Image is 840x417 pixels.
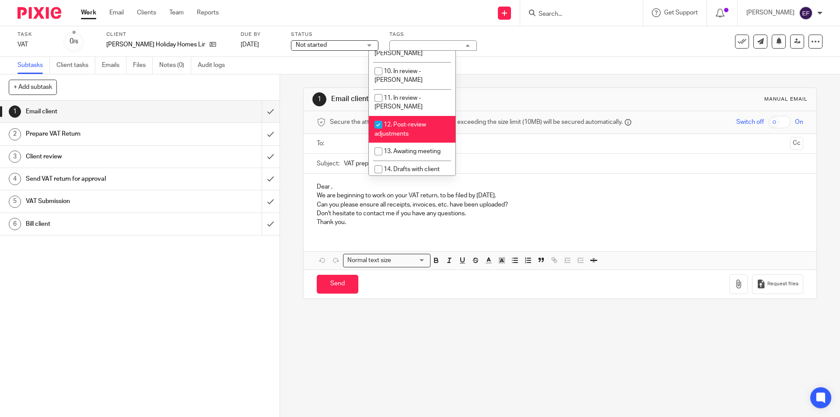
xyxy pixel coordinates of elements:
h1: Email client [331,95,579,104]
span: Secure the attachments in this message. Files exceeding the size limit (10MB) will be secured aut... [330,118,623,126]
span: Request files [767,280,798,287]
label: Client [106,31,230,38]
div: 1 [312,92,326,106]
input: Search [538,11,616,18]
div: 6 [9,218,21,230]
label: Subject: [317,159,339,168]
p: We are beginning to work on your VAT return, to be filed by [DATE]. [317,191,803,200]
p: Dear , [317,182,803,191]
input: Send [317,275,358,294]
button: Cc [790,137,803,150]
a: Emails [102,57,126,74]
span: 12. Post-review adjustments [374,122,426,137]
small: /6 [73,39,78,44]
h1: Client review [26,150,177,163]
a: Files [133,57,153,74]
div: 3 [9,151,21,163]
p: Don't hesitate to contact me if you have any questions. [317,209,803,218]
span: Switch off [736,118,764,126]
span: 14. Drafts with client [384,166,440,172]
h1: Prepare VAT Return [26,127,177,140]
h1: Email client [26,105,177,118]
a: Clients [137,8,156,17]
label: To: [317,139,326,148]
h1: Send VAT return for approval [26,172,177,186]
span: 13. Awaiting meeting [384,148,441,154]
label: Tags [389,31,477,38]
button: Request files [752,274,803,294]
a: Work [81,8,96,17]
a: Email [109,8,124,17]
div: Manual email [764,96,808,103]
input: Search for option [394,256,425,265]
div: 4 [9,173,21,185]
div: Search for option [343,254,430,267]
span: On [795,118,803,126]
a: Notes (0) [159,57,191,74]
div: 2 [9,128,21,140]
p: Can you please ensure all receipts, invoices, etc. have been uploaded? [317,200,803,209]
span: Not started [296,42,327,48]
h1: Bill client [26,217,177,231]
div: 5 [9,196,21,208]
div: 1 [9,105,21,118]
h1: VAT Submission [26,195,177,208]
p: Thank you. [317,218,803,227]
a: Reports [197,8,219,17]
img: svg%3E [799,6,813,20]
a: Audit logs [198,57,231,74]
p: [PERSON_NAME] Holiday Homes Limited [106,40,205,49]
a: Client tasks [56,57,95,74]
label: Task [17,31,52,38]
span: Normal text size [345,256,393,265]
div: 0 [70,36,78,46]
span: 10. In review - [PERSON_NAME] [374,68,423,84]
button: + Add subtask [9,80,57,95]
a: Team [169,8,184,17]
span: [DATE] [241,42,259,48]
label: Status [291,31,378,38]
img: Pixie [17,7,61,19]
div: VAT [17,40,52,49]
a: Subtasks [17,57,50,74]
p: [PERSON_NAME] [746,8,794,17]
span: Get Support [664,10,698,16]
label: Due by [241,31,280,38]
span: 11. In review - [PERSON_NAME] [374,95,423,110]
